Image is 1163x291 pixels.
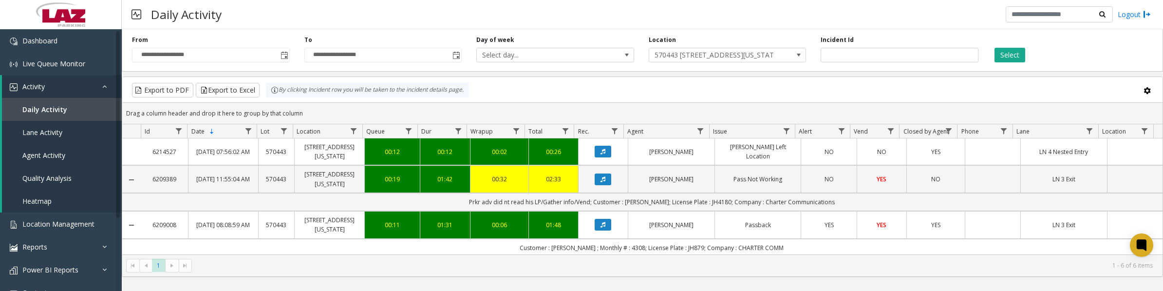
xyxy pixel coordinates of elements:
a: Closed by Agent Filter Menu [942,124,955,137]
span: YES [931,221,940,229]
span: Id [145,127,150,136]
button: Export to Excel [196,83,260,97]
span: YES [877,221,886,229]
img: 'icon' [10,38,18,45]
span: Queue [366,127,385,136]
td: Customer : [PERSON_NAME] ; Monthly # : 4308; License Plate : JH879; Company : CHARTER COMM [141,239,1163,257]
a: YES [913,220,959,230]
a: Rec. Filter Menu [608,124,621,137]
a: Collapse Details [122,221,141,229]
a: Queue Filter Menu [402,124,415,137]
span: Select day... [477,48,602,62]
a: 02:33 [535,175,572,184]
span: Issue [713,127,727,136]
kendo-pager-info: 1 - 6 of 6 items [198,261,1153,270]
a: 6214527 [147,147,182,156]
a: NO [807,175,850,184]
a: Issue Filter Menu [780,124,793,137]
label: To [304,36,312,44]
a: Passback [721,220,795,230]
label: Location [649,36,676,44]
img: 'icon' [10,60,18,68]
a: [STREET_ADDRESS][US_STATE] [300,170,358,188]
a: Alert Filter Menu [835,124,848,137]
img: 'icon' [10,83,18,91]
td: Prkr adv did nt read his LP/Gather info/Vend; Customer : [PERSON_NAME]; License Plate : JH4180; C... [141,193,1163,211]
label: Incident Id [821,36,854,44]
a: LN 3 Exit [1027,220,1101,230]
a: 00:02 [476,147,523,156]
a: LN 3 Exit [1027,175,1101,184]
img: 'icon' [10,267,18,274]
span: Location [1102,127,1126,136]
span: Live Queue Monitor [22,59,85,68]
a: YES [863,220,900,230]
a: Location Filter Menu [347,124,360,137]
a: 01:31 [426,220,464,230]
a: 6209008 [147,220,182,230]
button: Export to PDF [132,83,193,97]
a: [PERSON_NAME] [634,220,709,230]
img: logout [1143,9,1151,19]
div: By clicking Incident row you will be taken to the incident details page. [266,83,469,97]
span: Power BI Reports [22,265,78,274]
img: 'icon' [10,221,18,229]
a: 570443 [264,147,288,156]
a: Id Filter Menu [172,124,185,137]
a: Heatmap [2,190,122,213]
div: 00:19 [371,175,414,184]
div: Drag a column header and drop it here to group by that column [122,105,1163,122]
span: Toggle popup [279,48,289,62]
div: Data table [122,124,1163,254]
span: Lot [261,127,269,136]
a: Location Filter Menu [1138,124,1151,137]
a: 00:12 [371,147,414,156]
span: Alert [799,127,812,136]
span: Closed by Agent [903,127,949,136]
span: Dur [421,127,431,136]
a: [DATE] 07:56:02 AM [194,147,252,156]
img: pageIcon [131,2,141,26]
span: Location [297,127,320,136]
a: [STREET_ADDRESS][US_STATE] [300,215,358,234]
a: Dur Filter Menu [451,124,465,137]
a: 6209389 [147,175,182,184]
span: YES [931,148,940,156]
a: Wrapup Filter Menu [509,124,523,137]
a: Collapse Details [122,176,141,184]
span: Location Management [22,219,94,229]
label: Day of week [476,36,514,44]
a: YES [913,147,959,156]
a: Quality Analysis [2,167,122,190]
span: Date [191,127,205,136]
span: NO [877,148,886,156]
span: Wrapup [470,127,493,136]
span: NO [931,175,940,183]
a: [PERSON_NAME] [634,147,709,156]
a: 00:32 [476,175,523,184]
h3: Daily Activity [146,2,226,26]
a: Lane Filter Menu [1083,124,1096,137]
a: 00:26 [535,147,572,156]
a: Lot Filter Menu [278,124,291,137]
span: Dashboard [22,36,57,45]
a: 00:11 [371,220,414,230]
a: 01:48 [535,220,572,230]
span: Toggle popup [450,48,461,62]
a: [DATE] 08:08:59 AM [194,220,252,230]
a: 00:12 [426,147,464,156]
span: Sortable [208,128,216,136]
label: From [132,36,148,44]
span: Phone [961,127,979,136]
span: Agent [627,127,643,136]
a: 01:42 [426,175,464,184]
span: Activity [22,82,45,91]
span: Lane [1016,127,1030,136]
span: 570443 [STREET_ADDRESS][US_STATE] [649,48,774,62]
span: Agent Activity [22,151,65,160]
